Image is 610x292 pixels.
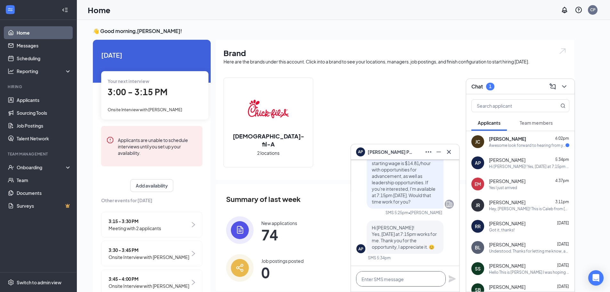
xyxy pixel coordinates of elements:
a: Team [17,174,71,187]
span: 2 locations [257,149,280,156]
div: Hiring [8,84,70,89]
svg: UserCheck [8,164,14,171]
button: Minimize [434,147,444,157]
div: JR [476,202,480,208]
span: [PERSON_NAME] [489,220,525,227]
div: Applicants are unable to schedule interviews until you set up your availability. [118,136,197,156]
div: Awesome look forward to hearing from yall! God bless! [489,143,565,148]
svg: Cross [445,148,453,156]
div: Open Intercom Messenger [588,270,604,286]
svg: ComposeMessage [549,83,557,90]
span: Summary of last week [226,194,301,205]
span: 3:11pm [555,199,569,204]
button: ChevronDown [559,81,569,92]
span: 0 [261,267,304,278]
div: AP [475,160,481,166]
span: Onsite Interview with [PERSON_NAME] [109,254,189,261]
div: Job postings posted [261,258,304,264]
svg: Plane [448,275,456,283]
svg: QuestionInfo [575,6,582,14]
svg: Error [106,136,114,144]
div: AP [358,246,363,252]
img: open.6027fd2a22e1237b5b06.svg [558,47,567,55]
span: [DATE] [557,242,569,246]
div: JC [475,138,480,145]
a: Scheduling [17,52,71,65]
a: Home [17,26,71,39]
h3: Chat [471,83,483,90]
span: Onsite Interview with [PERSON_NAME] [108,107,182,112]
span: Team members [520,120,553,126]
svg: WorkstreamLogo [7,6,13,13]
span: [PERSON_NAME] [489,241,525,248]
button: Add availability [130,179,173,192]
span: Hi [PERSON_NAME]! Yes, [DATE] at 7:15pm works for me. Thank you for the opportunity, I appreciate... [372,225,437,250]
a: Sourcing Tools [17,106,71,119]
a: Messages [17,39,71,52]
div: SMS 5:25pm [386,210,408,215]
svg: Minimize [435,148,443,156]
div: EM [475,181,481,187]
span: [DATE] [101,50,202,60]
div: SS [475,265,481,272]
span: [DATE] [557,263,569,268]
div: SMS 5:34pm [368,255,391,261]
input: Search applicant [472,100,548,112]
div: Here are the brands under this account. Click into a brand to see your locations, managers, job p... [224,58,567,65]
div: RR [475,223,481,229]
span: [DATE] [557,221,569,225]
div: Reporting [17,68,72,74]
div: Switch to admin view [17,279,61,286]
svg: MagnifyingGlass [560,103,565,108]
div: Understood. Thanks for letting me know, and best of luck to you! [489,248,569,254]
span: 3:45 - 4:00 PM [109,275,189,282]
img: icon [226,254,254,282]
span: • [PERSON_NAME] [408,210,442,215]
button: Ellipses [423,147,434,157]
a: Documents [17,187,71,199]
h1: Home [88,4,110,15]
span: [PERSON_NAME] PARRAL [368,148,412,155]
div: Got it, thanks! [489,227,515,233]
div: Onboarding [17,164,66,171]
div: 1 [489,84,492,89]
span: Other events for [DATE] [101,197,202,204]
svg: ChevronDown [560,83,568,90]
span: 3:30 - 3:45 PM [109,246,189,254]
img: Chick-fil-A [248,88,289,129]
svg: Notifications [561,6,568,14]
a: Applicants [17,94,71,106]
span: 5:34pm [555,157,569,162]
div: BL [475,244,481,251]
span: 4:37pm [555,178,569,183]
a: Talent Network [17,132,71,145]
h3: 👋 Good morning, [PERSON_NAME] ! [93,28,574,35]
a: SurveysCrown [17,199,71,212]
span: [PERSON_NAME] [489,136,526,142]
div: Hi [PERSON_NAME]! Yes, [DATE] at 7:15pm works for me. Thank you for the opportunity, I appreciate... [489,164,569,169]
span: 3:15 - 3:30 PM [109,218,161,225]
span: [PERSON_NAME] [489,199,525,205]
svg: Company [445,200,453,208]
button: ComposeMessage [548,81,558,92]
h2: [DEMOGRAPHIC_DATA]-fil-A [224,132,313,148]
span: [PERSON_NAME] [489,284,525,290]
span: [PERSON_NAME] [489,263,525,269]
span: [PERSON_NAME] [489,157,525,163]
div: Hey, [PERSON_NAME]! This is Caleb from [DEMOGRAPHIC_DATA]-fil-A Northgate! My apologies on the de... [489,206,569,212]
span: [PERSON_NAME] [489,178,525,184]
img: icon [226,216,254,244]
svg: Collapse [62,7,68,13]
span: [DATE] [557,284,569,289]
span: 6:02pm [555,136,569,141]
span: Onsite Interview with [PERSON_NAME] [109,282,189,289]
span: 74 [261,229,297,240]
div: New applications [261,220,297,226]
div: Hello This is [PERSON_NAME] I was hoping to get an interview update? [489,270,569,275]
span: Applicants [478,120,500,126]
div: Team Management [8,151,70,157]
span: Your next interview [108,78,149,84]
svg: Ellipses [425,148,432,156]
span: Meeting with 2 applicants [109,225,161,232]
